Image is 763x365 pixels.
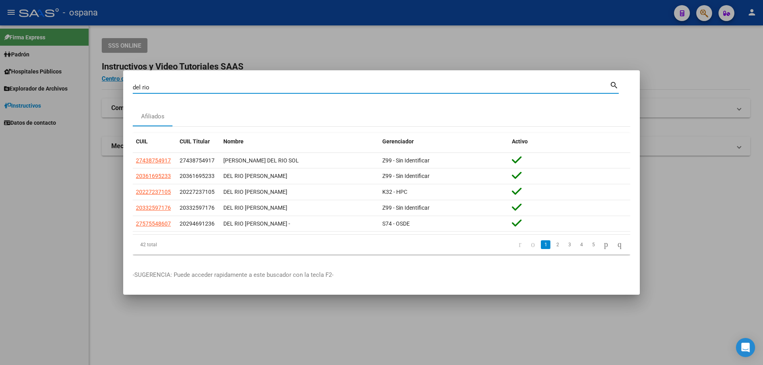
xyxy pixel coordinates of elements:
[133,133,176,150] datatable-header-cell: CUIL
[180,157,215,164] span: 27438754917
[552,238,564,251] li: page 2
[577,240,586,249] a: 4
[600,240,612,249] a: go to next page
[223,219,376,228] div: DEL RIO [PERSON_NAME] -
[180,220,215,227] span: 20294691236
[180,173,215,179] span: 20361695233
[382,220,410,227] span: S74 - OSDE
[736,338,755,357] div: Open Intercom Messenger
[541,240,550,249] a: 1
[509,133,630,150] datatable-header-cell: Activo
[141,112,165,121] div: Afiliados
[614,240,625,249] a: go to last page
[515,240,525,249] a: go to first page
[223,172,376,181] div: DEL RIO [PERSON_NAME]
[133,235,231,255] div: 42 total
[540,238,552,251] li: page 1
[610,80,619,89] mat-icon: search
[136,189,171,195] span: 20227237105
[564,238,575,251] li: page 3
[512,138,528,145] span: Activo
[180,189,215,195] span: 20227237105
[382,157,430,164] span: Z99 - Sin Identificar
[382,205,430,211] span: Z99 - Sin Identificar
[136,138,148,145] span: CUIL
[382,189,407,195] span: K32 - HPC
[379,133,509,150] datatable-header-cell: Gerenciador
[180,205,215,211] span: 20332597176
[382,138,414,145] span: Gerenciador
[575,238,587,251] li: page 4
[587,238,599,251] li: page 5
[136,205,171,211] span: 20332597176
[223,203,376,212] div: DEL RIO [PERSON_NAME]
[223,187,376,197] div: DEL RIO [PERSON_NAME]
[136,157,171,164] span: 27438754917
[553,240,562,249] a: 2
[565,240,574,249] a: 3
[176,133,220,150] datatable-header-cell: CUIL Titular
[136,220,171,227] span: 27575548607
[223,138,244,145] span: Nombre
[527,240,538,249] a: go to previous page
[133,270,630,280] p: -SUGERENCIA: Puede acceder rapidamente a este buscador con la tecla F2-
[220,133,379,150] datatable-header-cell: Nombre
[180,138,210,145] span: CUIL Titular
[382,173,430,179] span: Z99 - Sin Identificar
[589,240,598,249] a: 5
[223,156,376,165] div: [PERSON_NAME] DEL RIO SOL
[136,173,171,179] span: 20361695233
